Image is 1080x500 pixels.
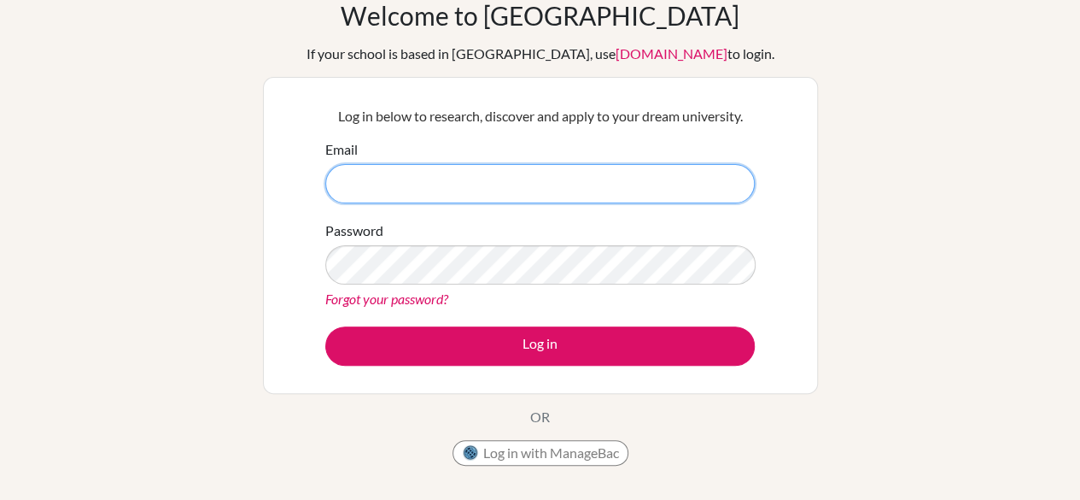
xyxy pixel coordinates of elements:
a: [DOMAIN_NAME] [616,45,727,62]
p: Log in below to research, discover and apply to your dream university. [325,106,755,126]
button: Log in [325,326,755,366]
a: Forgot your password? [325,291,448,307]
label: Password [325,221,383,241]
div: If your school is based in [GEOGRAPHIC_DATA], use to login. [306,44,774,64]
label: Email [325,139,358,160]
p: OR [530,407,550,427]
button: Log in with ManageBac [452,440,628,466]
